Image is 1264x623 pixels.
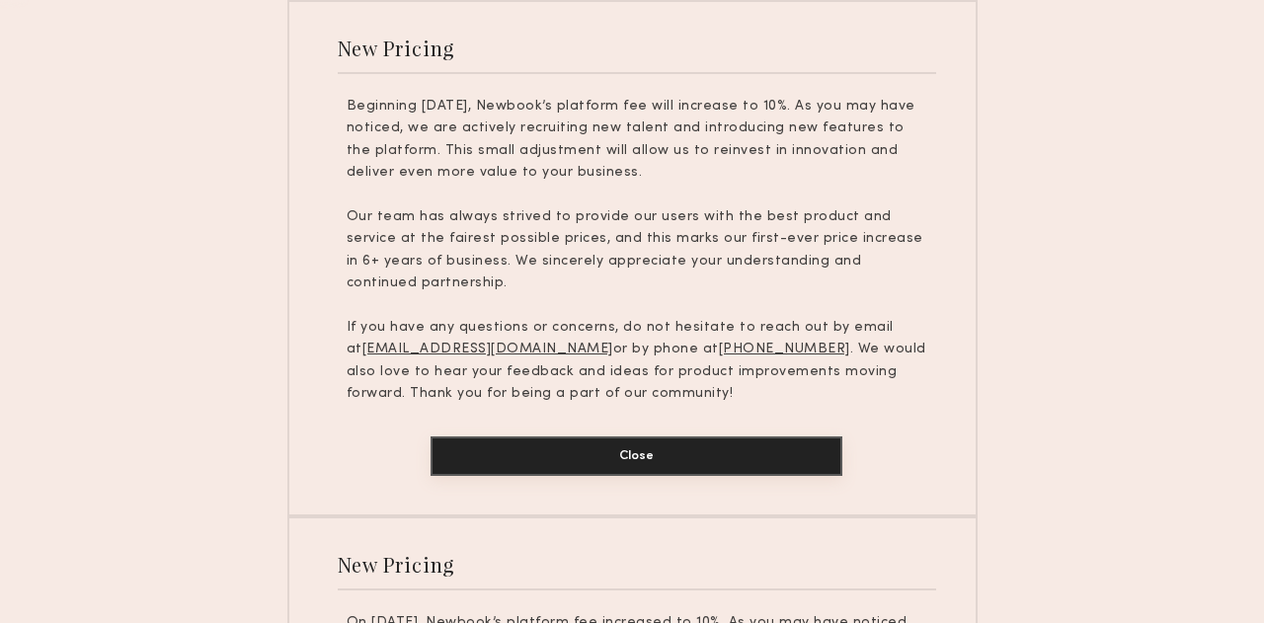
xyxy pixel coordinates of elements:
p: Beginning [DATE], Newbook’s platform fee will increase to 10%. As you may have noticed, we are ac... [347,96,927,185]
div: New Pricing [338,551,455,578]
u: [EMAIL_ADDRESS][DOMAIN_NAME] [362,343,613,355]
p: If you have any questions or concerns, do not hesitate to reach out by email at or by phone at . ... [347,317,927,406]
div: New Pricing [338,35,455,61]
u: [PHONE_NUMBER] [719,343,850,355]
button: Close [431,436,842,476]
p: Our team has always strived to provide our users with the best product and service at the fairest... [347,206,927,295]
